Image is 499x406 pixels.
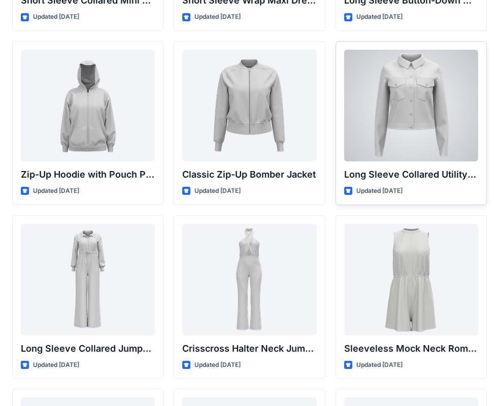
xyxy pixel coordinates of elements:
[33,12,79,22] p: Updated [DATE]
[356,186,403,196] p: Updated [DATE]
[33,186,79,196] p: Updated [DATE]
[21,224,155,335] a: Long Sleeve Collared Jumpsuit with Belt
[356,12,403,22] p: Updated [DATE]
[344,342,478,356] p: Sleeveless Mock Neck Romper with Drawstring Waist
[194,186,241,196] p: Updated [DATE]
[21,50,155,161] a: Zip-Up Hoodie with Pouch Pockets
[344,167,478,182] p: Long Sleeve Collared Utility Jacket
[194,360,241,370] p: Updated [DATE]
[33,360,79,370] p: Updated [DATE]
[182,167,316,182] p: Classic Zip-Up Bomber Jacket
[344,224,478,335] a: Sleeveless Mock Neck Romper with Drawstring Waist
[194,12,241,22] p: Updated [DATE]
[21,167,155,182] p: Zip-Up Hoodie with Pouch Pockets
[344,50,478,161] a: Long Sleeve Collared Utility Jacket
[21,342,155,356] p: Long Sleeve Collared Jumpsuit with Belt
[182,342,316,356] p: Crisscross Halter Neck Jumpsuit
[356,360,403,370] p: Updated [DATE]
[182,224,316,335] a: Crisscross Halter Neck Jumpsuit
[182,50,316,161] a: Classic Zip-Up Bomber Jacket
